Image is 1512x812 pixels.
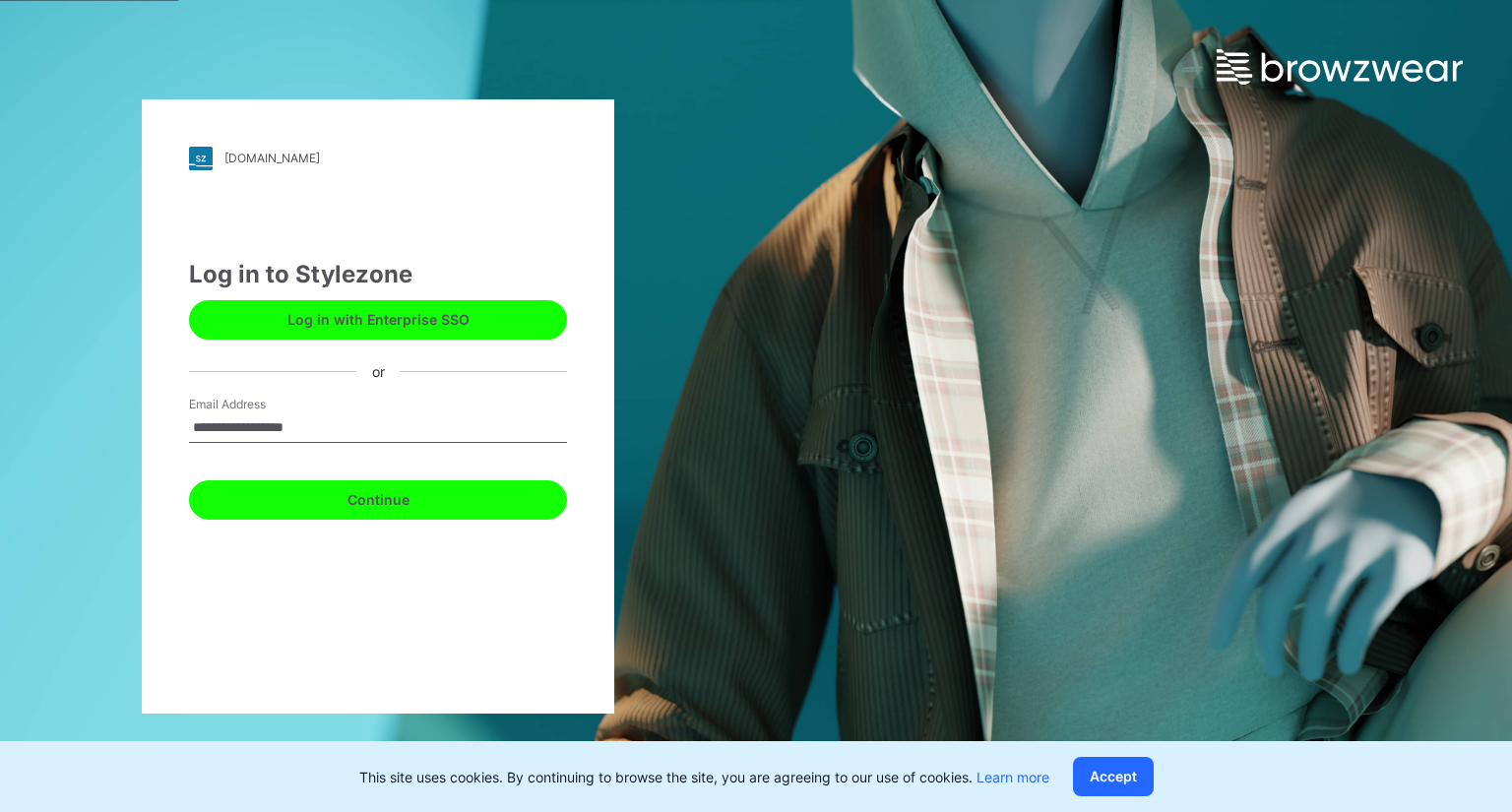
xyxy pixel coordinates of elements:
[189,257,567,292] div: Log in to Stylezone
[189,396,327,413] label: Email Address
[976,769,1049,785] a: Learn more
[359,767,1049,787] p: This site uses cookies. By continuing to browse the site, you are agreeing to our use of cookies.
[189,480,567,520] button: Continue
[1217,49,1463,85] img: browzwear-logo.e42bd6dac1945053ebaf764b6aa21510.svg
[189,147,567,170] a: [DOMAIN_NAME]
[189,147,213,170] img: stylezone-logo.562084cfcfab977791bfbf7441f1a819.svg
[189,300,567,340] button: Log in with Enterprise SSO
[1073,757,1154,796] button: Accept
[356,361,401,382] div: or
[224,151,320,165] div: [DOMAIN_NAME]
